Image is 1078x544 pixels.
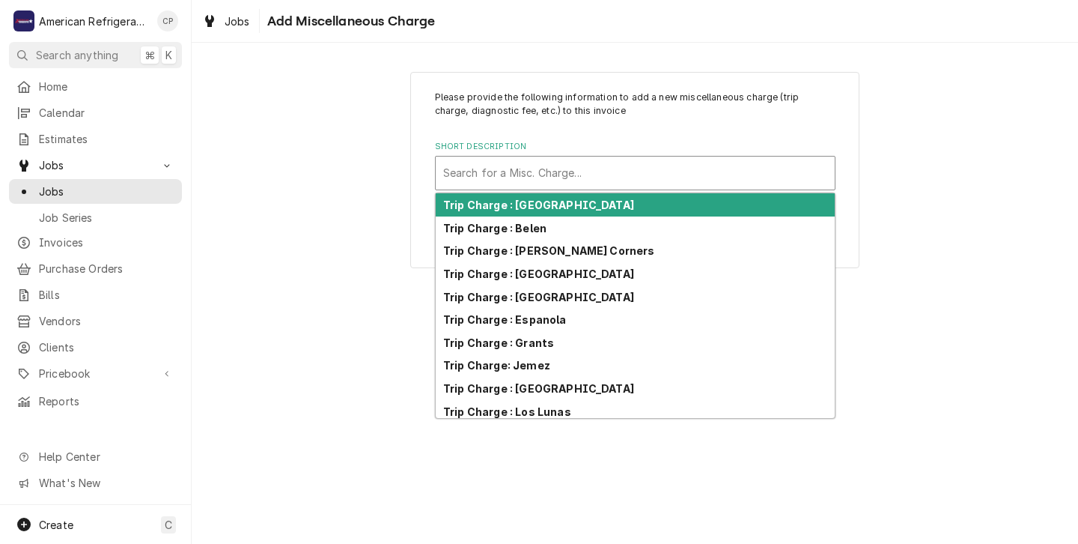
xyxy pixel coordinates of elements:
span: Calendar [39,105,174,121]
strong: Trip Charge : Los Lunas [443,405,571,418]
a: Jobs [196,9,256,34]
strong: Trip Charge: Jemez [443,359,550,372]
a: Job Series [9,205,182,230]
strong: Trip Charge : Grants [443,336,554,349]
a: Invoices [9,230,182,255]
div: Line Item Create/Update [410,72,859,269]
span: Vendors [39,313,174,329]
label: Short Description [435,141,835,153]
span: Help Center [39,449,173,465]
strong: Trip Charge : [GEOGRAPHIC_DATA] [443,199,634,211]
span: Estimates [39,131,174,147]
span: Jobs [39,157,152,173]
a: Go to Jobs [9,153,182,178]
a: Clients [9,335,182,360]
span: Jobs [39,184,174,199]
span: Home [39,79,174,94]
span: Reports [39,393,174,409]
div: Line Item Create/Update Form [435,91,835,190]
span: ⌘ [144,47,155,63]
span: Job Series [39,210,174,226]
span: Clients [39,339,174,355]
p: Please provide the following information to add a new miscellaneous charge (trip charge, diagnost... [435,91,835,118]
div: A [13,10,34,31]
span: What's New [39,475,173,491]
span: Create [39,519,73,531]
span: Add Miscellaneous Charge [263,11,436,31]
span: C [165,517,172,533]
strong: Trip Charge : [GEOGRAPHIC_DATA] [443,382,634,395]
span: Search anything [36,47,118,63]
div: Short Description [435,141,835,190]
a: Go to What's New [9,471,182,495]
strong: Trip Charge : [GEOGRAPHIC_DATA] [443,268,634,280]
span: Bills [39,287,174,303]
span: Pricebook [39,366,152,381]
span: Invoices [39,235,174,250]
span: Jobs [225,13,250,29]
strong: Trip Charge : Espanola [443,313,567,326]
a: Bills [9,282,182,307]
button: Search anything⌘K [9,42,182,68]
span: K [165,47,172,63]
div: CP [157,10,178,31]
span: Purchase Orders [39,261,174,276]
a: Purchase Orders [9,256,182,281]
a: Home [9,74,182,99]
strong: Trip Charge : Belen [443,222,546,235]
div: Cordel Pyle's Avatar [157,10,178,31]
a: Calendar [9,100,182,125]
a: Estimates [9,127,182,151]
div: American Refrigeration LLC's Avatar [13,10,34,31]
a: Vendors [9,309,182,333]
a: Go to Pricebook [9,361,182,386]
strong: Trip Charge : [GEOGRAPHIC_DATA] [443,291,634,303]
a: Reports [9,389,182,414]
a: Go to Help Center [9,444,182,469]
div: American Refrigeration LLC [39,13,149,29]
a: Jobs [9,179,182,204]
strong: Trip Charge : [PERSON_NAME] Corners [443,244,655,257]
